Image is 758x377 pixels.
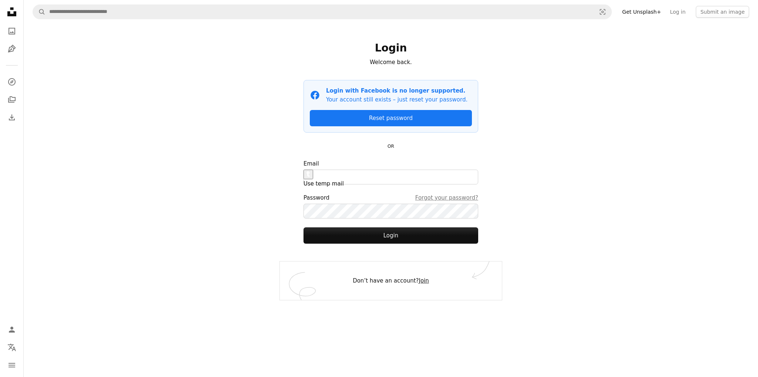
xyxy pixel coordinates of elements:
[303,159,478,184] label: Email
[303,41,478,55] h1: Login
[594,5,611,19] button: Visual search
[303,227,478,244] button: Login
[303,170,478,184] input: Email
[415,193,478,202] a: Forgot your password?
[696,6,749,18] button: Submit an image
[4,358,19,373] button: Menu
[4,110,19,125] a: Download History
[310,110,472,126] a: Reset password
[4,92,19,107] a: Collections
[419,277,429,284] a: Join
[33,5,46,19] button: Search Unsplash
[4,74,19,89] a: Explore
[4,4,19,21] a: Home — Unsplash
[4,322,19,337] a: Log in / Sign up
[326,86,467,95] p: Login with Facebook is no longer supported.
[4,24,19,39] a: Photos
[4,41,19,56] a: Illustrations
[4,340,19,355] button: Language
[618,6,665,18] a: Get Unsplash+
[326,95,467,104] p: Your account still exists – just reset your password.
[303,204,478,218] input: PasswordForgot your password?
[303,58,478,67] p: Welcome back.
[665,6,690,18] a: Log in
[33,4,612,19] form: Find visuals sitewide
[303,193,478,202] div: Password
[388,144,394,149] small: OR
[280,261,502,300] div: Don’t have an account?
